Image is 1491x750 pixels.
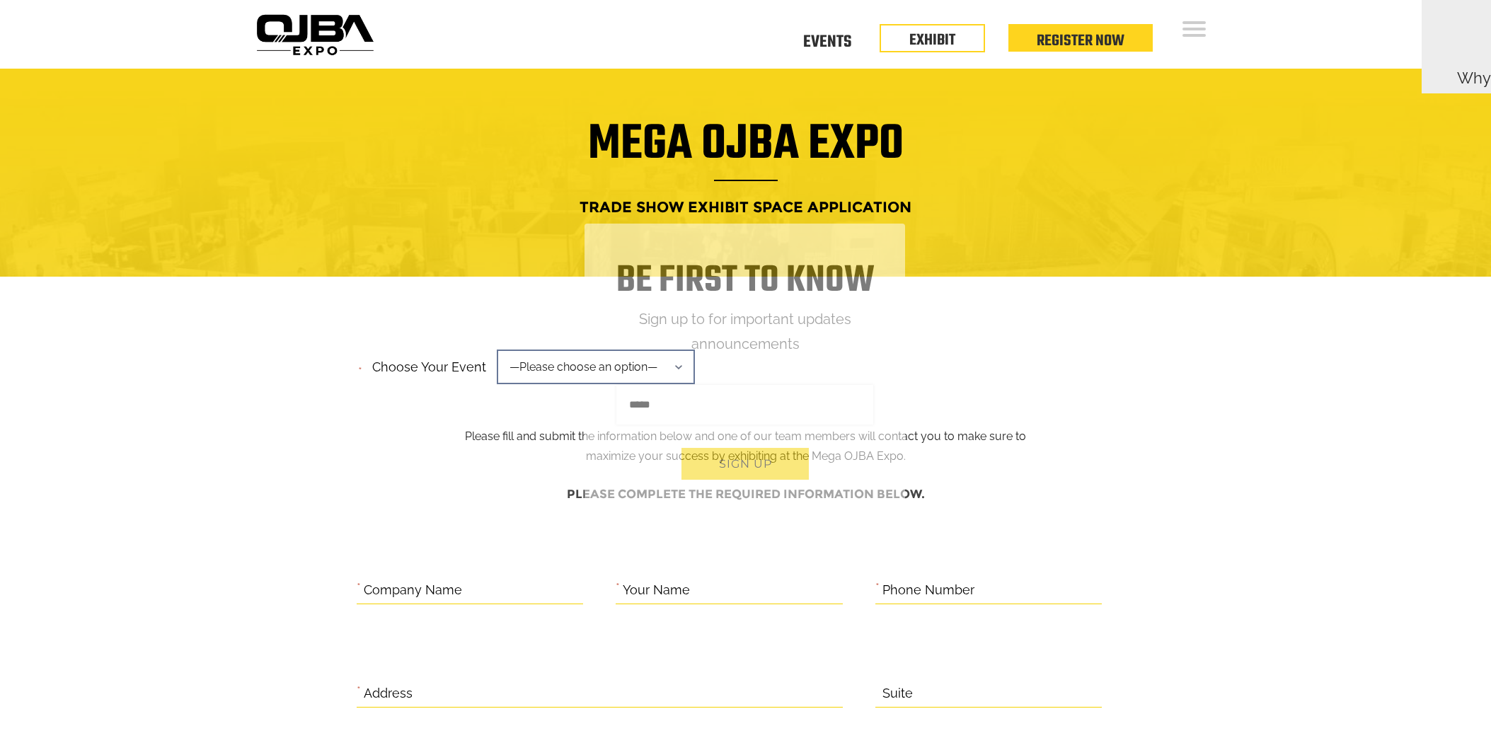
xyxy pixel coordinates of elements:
[261,194,1231,220] h4: Trade Show Exhibit Space Application
[585,307,906,357] p: Sign up to for important updates announcements
[623,579,690,601] label: Your Name
[909,28,955,52] a: EXHIBIT
[357,480,1135,508] h4: Please complete the required information below.
[364,347,486,379] label: Choose your event
[585,259,906,304] h1: Be first to know
[681,448,809,480] button: Sign up
[1037,29,1124,53] a: Register Now
[882,579,974,601] label: Phone Number
[364,579,462,601] label: Company Name
[261,125,1231,181] h1: Mega OJBA Expo
[364,683,413,705] label: Address
[497,350,695,384] span: —Please choose an option—
[882,683,913,705] label: Suite
[454,355,1037,466] p: Please fill and submit the information below and one of our team members will contact you to make...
